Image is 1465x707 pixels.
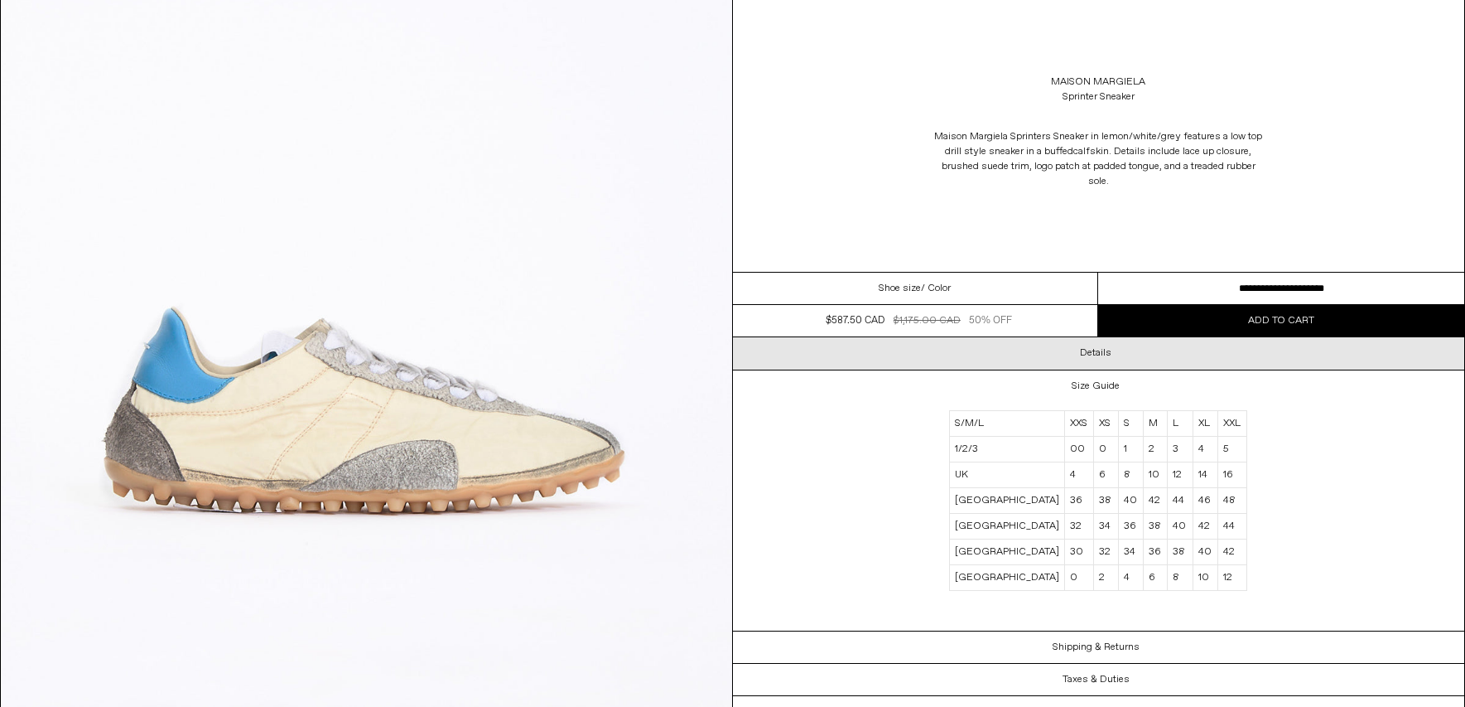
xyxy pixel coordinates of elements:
td: 4 [1193,437,1217,462]
td: 10 [1144,462,1168,488]
td: 40 [1118,488,1143,514]
h3: Details [1080,347,1111,359]
td: 42 [1218,540,1247,565]
td: XL [1193,411,1217,437]
td: 12 [1218,565,1247,591]
td: 40 [1193,540,1217,565]
td: 34 [1118,540,1143,565]
td: 8 [1168,565,1193,591]
td: 38 [1144,514,1168,540]
td: 16 [1218,462,1247,488]
td: 2 [1144,437,1168,462]
td: XXL [1218,411,1247,437]
td: 32 [1094,540,1118,565]
td: 42 [1193,514,1217,540]
button: Add to cart [1098,305,1464,337]
td: 36 [1144,540,1168,565]
td: 6 [1144,565,1168,591]
td: 38 [1168,540,1193,565]
td: S/M/L [950,411,1065,437]
td: 12 [1168,462,1193,488]
td: [GEOGRAPHIC_DATA] [950,514,1065,540]
div: 50% OFF [969,313,1012,328]
td: 4 [1065,462,1094,488]
td: XXS [1065,411,1094,437]
td: 4 [1118,565,1143,591]
td: 30 [1065,540,1094,565]
td: 14 [1193,462,1217,488]
td: 32 [1065,514,1094,540]
td: 10 [1193,565,1217,591]
td: [GEOGRAPHIC_DATA] [950,488,1065,514]
td: S [1118,411,1143,437]
span: Shoe size [879,281,921,296]
h3: Taxes & Duties [1063,674,1130,685]
h3: Shipping & Returns [1053,642,1140,653]
td: L [1168,411,1193,437]
td: 2 [1094,565,1118,591]
td: 42 [1144,488,1168,514]
td: 0 [1094,437,1118,462]
td: 48 [1218,488,1247,514]
td: UK [950,462,1065,488]
td: 36 [1065,488,1094,514]
td: 34 [1094,514,1118,540]
td: 40 [1168,514,1193,540]
td: XS [1094,411,1118,437]
h3: Size Guide [1072,380,1120,392]
td: 00 [1065,437,1094,462]
div: $587.50 CAD [826,313,884,328]
td: 1 [1118,437,1143,462]
td: M [1144,411,1168,437]
td: 1/2/3 [950,437,1065,462]
div: $1,175.00 CAD [894,313,961,328]
td: 38 [1094,488,1118,514]
td: 6 [1094,462,1118,488]
td: 36 [1118,514,1143,540]
td: 44 [1168,488,1193,514]
td: 44 [1218,514,1247,540]
td: 0 [1065,565,1094,591]
td: 8 [1118,462,1143,488]
a: Maison Margiela [1051,75,1145,90]
span: calfskin. Details include lace up closure, brushed suede trim, logo patch at padded tongue, and a... [942,145,1255,188]
span: Add to cart [1248,314,1314,327]
td: 5 [1218,437,1247,462]
td: 46 [1193,488,1217,514]
div: Sprinter Sneaker [1063,90,1135,104]
td: [GEOGRAPHIC_DATA] [950,565,1065,591]
td: [GEOGRAPHIC_DATA] [950,540,1065,565]
td: 3 [1168,437,1193,462]
span: Maison Margiela Sprinters Sneaker in lemon/white/grey features a low top drill style sneaker in a... [934,130,1262,158]
span: / Color [921,281,951,296]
